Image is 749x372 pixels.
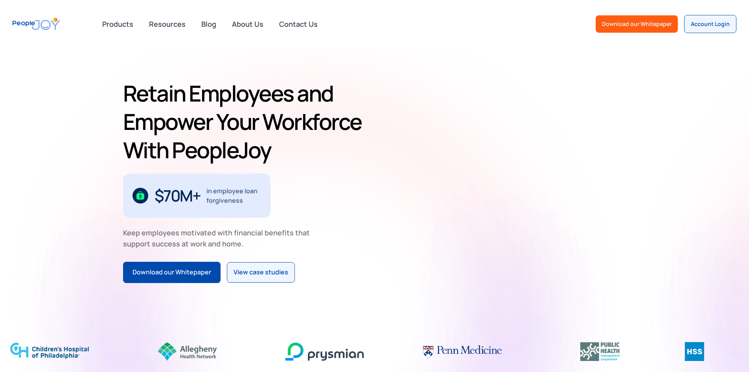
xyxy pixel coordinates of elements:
[197,15,221,33] a: Blog
[684,15,736,33] a: Account Login
[227,262,295,283] a: View case studies
[144,15,190,33] a: Resources
[98,16,138,32] div: Products
[123,262,221,283] a: Download our Whitepaper
[123,174,271,218] div: 1 / 3
[133,267,211,278] div: Download our Whitepaper
[234,267,288,278] div: View case studies
[13,13,60,35] a: home
[206,186,261,205] div: in employee loan forgiveness
[602,20,672,28] div: Download our Whitepaper
[123,227,317,249] div: Keep employees motivated with financial benefits that support success at work and home.
[691,20,730,28] div: Account Login
[227,15,268,33] a: About Us
[274,15,322,33] a: Contact Us
[596,15,678,33] a: Download our Whitepaper
[123,79,372,164] h1: Retain Employees and Empower Your Workforce With PeopleJoy
[155,189,201,202] div: $70M+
